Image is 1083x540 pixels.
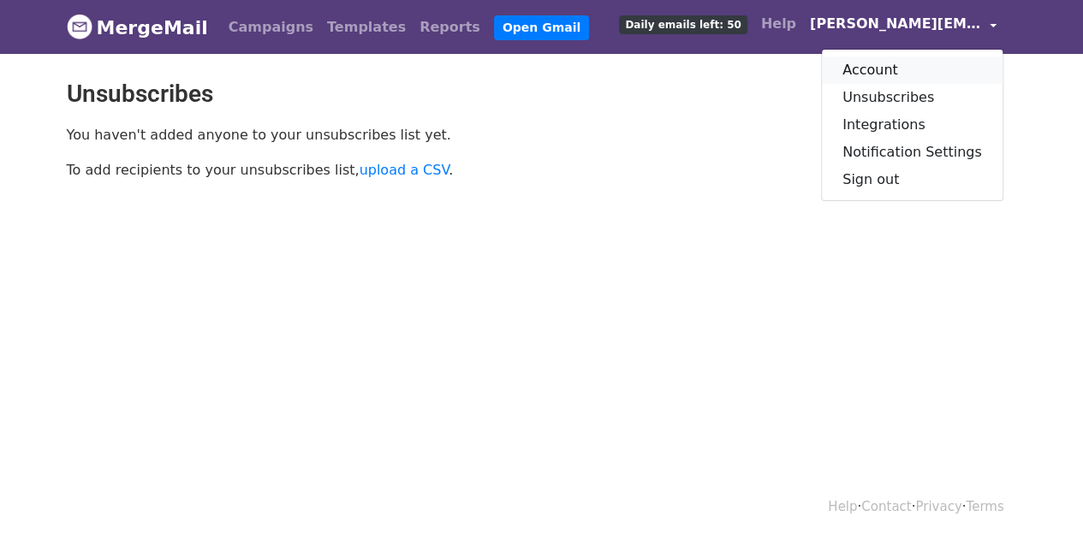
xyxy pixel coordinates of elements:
[67,161,529,179] p: To add recipients to your unsubscribes list, .
[754,7,803,41] a: Help
[828,499,857,514] a: Help
[67,126,529,144] p: You haven't added anyone to your unsubscribes list yet.
[612,7,753,41] a: Daily emails left: 50
[222,10,320,45] a: Campaigns
[810,14,981,34] span: [PERSON_NAME][EMAIL_ADDRESS][DOMAIN_NAME]
[822,56,1003,84] a: Account
[822,84,1003,111] a: Unsubscribes
[67,80,1017,109] h2: Unsubscribes
[821,49,1003,201] div: [PERSON_NAME][EMAIL_ADDRESS][DOMAIN_NAME]
[619,15,747,34] span: Daily emails left: 50
[822,166,1003,193] a: Sign out
[822,111,1003,139] a: Integrations
[360,162,449,178] a: upload a CSV
[861,499,911,514] a: Contact
[915,499,961,514] a: Privacy
[803,7,1003,47] a: [PERSON_NAME][EMAIL_ADDRESS][DOMAIN_NAME]
[966,499,1003,514] a: Terms
[413,10,487,45] a: Reports
[822,139,1003,166] a: Notification Settings
[320,10,413,45] a: Templates
[67,9,208,45] a: MergeMail
[67,14,92,39] img: MergeMail logo
[997,458,1083,540] iframe: Chat Widget
[494,15,589,40] a: Open Gmail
